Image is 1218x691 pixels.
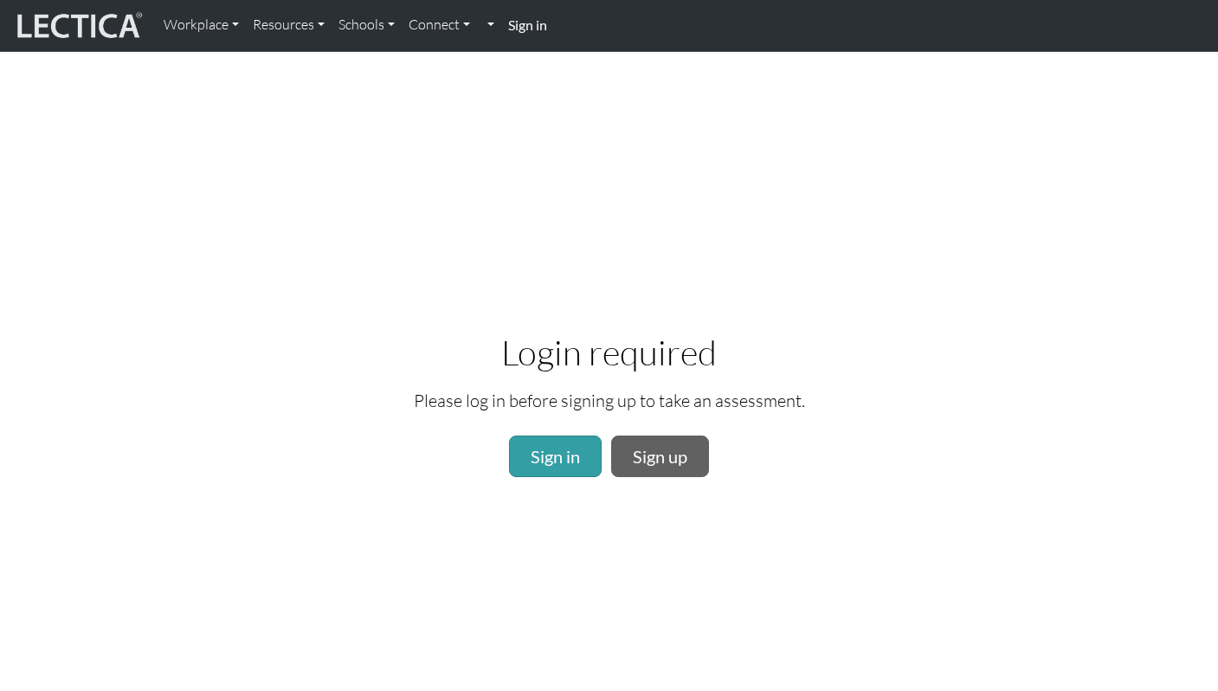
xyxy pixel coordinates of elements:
[402,7,477,43] a: Connect
[509,436,602,477] a: Sign in
[611,436,709,477] a: Sign up
[501,7,554,44] a: Sign in
[246,7,332,43] a: Resources
[13,10,143,42] img: lecticalive
[508,16,547,33] strong: Sign in
[332,7,402,43] a: Schools
[414,332,805,373] h2: Login required
[157,7,246,43] a: Workplace
[414,387,805,415] p: Please log in before signing up to take an assessment.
